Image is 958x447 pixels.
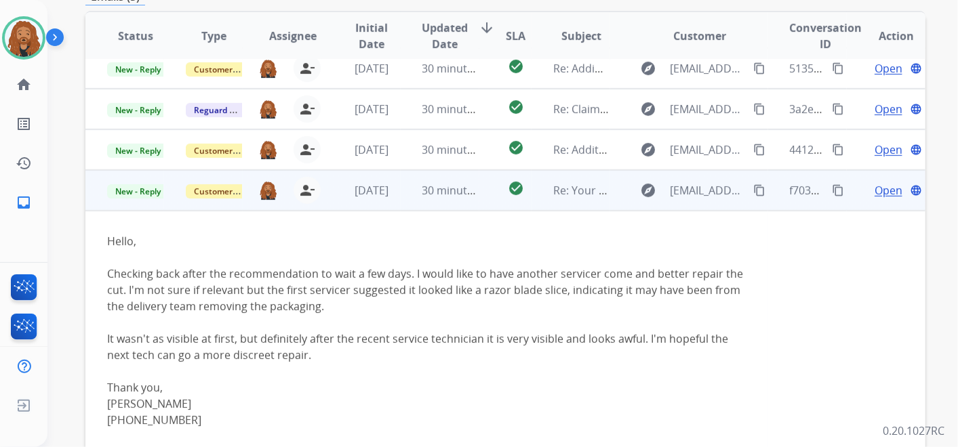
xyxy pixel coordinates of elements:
div: Hello, [107,233,746,428]
img: agent-avatar [259,140,277,160]
mat-icon: history [16,155,32,171]
div: Checking back after the recommendation to wait a few days. I would like to have another servicer ... [107,265,746,314]
div: [PERSON_NAME] [107,396,746,412]
span: [EMAIL_ADDRESS][DOMAIN_NAME] [670,60,745,77]
mat-icon: explore [640,182,656,198]
mat-icon: explore [640,60,656,77]
mat-icon: person_remove [299,182,315,198]
th: Action [847,12,925,60]
img: avatar [5,19,43,57]
span: Customer Support [186,144,274,158]
span: [DATE] [355,61,388,76]
span: Customer [673,28,726,44]
span: Re: Additional Information [553,142,687,157]
span: Open [875,60,902,77]
span: 30 minutes ago [422,183,501,198]
span: New - Reply [107,62,169,77]
span: Initial Date [343,20,399,52]
mat-icon: content_copy [753,144,765,156]
mat-icon: content_copy [832,144,844,156]
span: 30 minutes ago [422,61,501,76]
mat-icon: check_circle [508,140,524,156]
img: agent-avatar [259,181,277,200]
mat-icon: check_circle [508,58,524,74]
img: agent-avatar [259,100,277,119]
span: Open [875,142,902,158]
span: New - Reply [107,184,169,198]
span: [EMAIL_ADDRESS][DOMAIN_NAME] [670,182,745,198]
mat-icon: content_copy [753,184,765,196]
span: Re: Your Extend Claim [553,183,665,198]
span: [EMAIL_ADDRESS][DOMAIN_NAME] [670,142,745,158]
span: Status [118,28,153,44]
span: Reguard CS [186,103,247,117]
span: Assignee [269,28,317,44]
span: [DATE] [355,183,388,198]
span: Subject [561,28,601,44]
span: Conversation ID [790,20,862,52]
img: agent-avatar [259,59,277,79]
span: 30 minutes ago [422,102,501,116]
mat-icon: person_remove [299,101,315,117]
mat-icon: content_copy [832,103,844,115]
span: [DATE] [355,142,388,157]
span: Type [201,28,226,44]
mat-icon: language [910,184,922,196]
span: Customer Support [186,62,274,77]
mat-icon: arrow_downward [479,20,496,36]
span: SLA [506,28,525,44]
span: Re: Addidtional Information [553,61,694,76]
mat-icon: person_remove [299,60,315,77]
mat-icon: language [910,62,922,74]
mat-icon: check_circle [508,180,524,196]
div: Thank you, [107,379,746,396]
span: 30 minutes ago [422,142,501,157]
mat-icon: content_copy [753,103,765,115]
mat-icon: list_alt [16,116,32,132]
mat-icon: explore [640,142,656,158]
span: Customer Support [186,184,274,198]
span: Re: Claim Update [553,102,641,116]
span: Updated Date [422,20,468,52]
mat-icon: explore [640,101,656,117]
div: [PHONE_NUMBER] [107,412,746,428]
span: [DATE] [355,102,388,116]
mat-icon: content_copy [832,62,844,74]
mat-icon: person_remove [299,142,315,158]
mat-icon: content_copy [753,62,765,74]
div: It wasn't as visible at first, but definitely after the recent service technician it is very visi... [107,331,746,363]
mat-icon: language [910,144,922,156]
mat-icon: home [16,77,32,93]
span: [EMAIL_ADDRESS][DOMAIN_NAME] [670,101,745,117]
span: Open [875,101,902,117]
mat-icon: check_circle [508,99,524,115]
span: Open [875,182,902,198]
mat-icon: language [910,103,922,115]
mat-icon: inbox [16,194,32,211]
span: New - Reply [107,103,169,117]
p: 0.20.1027RC [883,423,944,439]
span: New - Reply [107,144,169,158]
mat-icon: content_copy [832,184,844,196]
